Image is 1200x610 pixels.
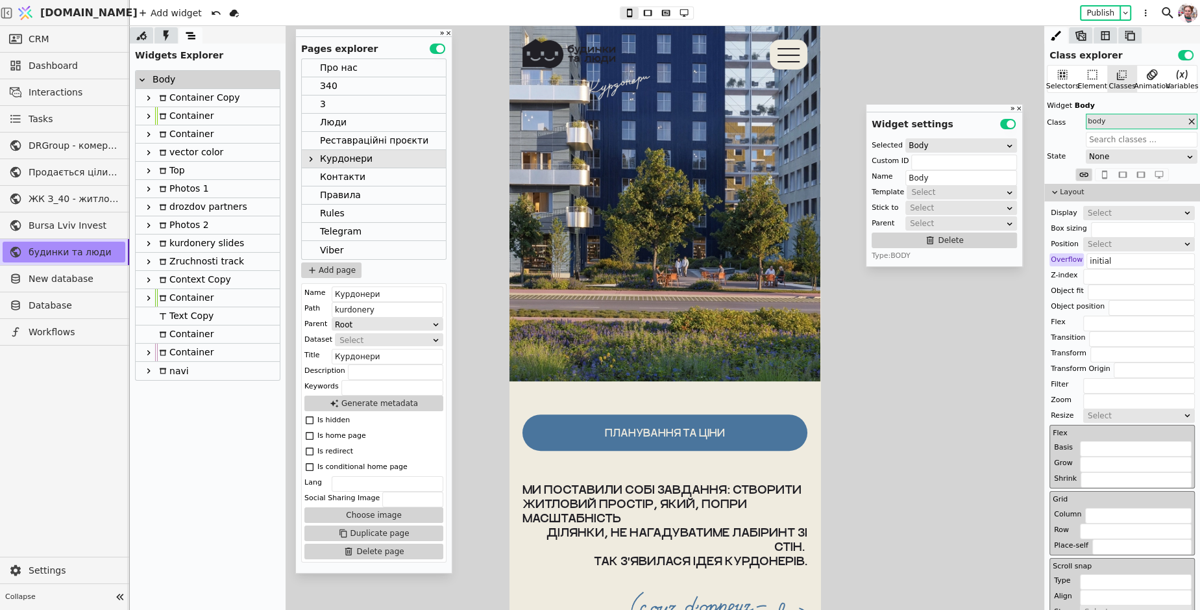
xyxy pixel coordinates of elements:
div: Class [1047,114,1066,132]
a: Database [3,295,125,316]
div: Title [304,349,320,362]
span: ЖК З_40 - житлова та комерційна нерухомість класу Преміум [29,192,119,206]
div: Photos 1 [155,180,209,197]
div: З40 [320,77,337,95]
div: Name [304,286,325,299]
div: Parent [872,217,894,230]
div: vector color [136,144,280,162]
div: Container Copy [136,89,280,107]
div: Align [1053,590,1073,603]
div: Zruchnosti track [155,253,244,270]
div: Top [136,162,280,180]
button: Choose image [304,507,443,523]
div: Root [335,318,432,330]
div: Telegram [302,223,446,241]
div: Position [1049,238,1080,251]
div: Container [155,125,214,143]
div: Selectors [1046,81,1079,92]
button: Add page [301,262,361,278]
div: Classes [1108,81,1135,92]
div: Social Sharing Image [304,492,380,505]
div: Overflow [1049,253,1084,266]
div: Люди [302,114,446,132]
div: body [1086,114,1197,129]
div: Object position [1049,300,1106,313]
div: Context Copy [136,271,280,289]
div: Is home page [317,429,366,442]
div: Rules [320,205,345,222]
div: Basis [1053,441,1074,454]
span: DRGroup - комерційна нерухоомість [29,139,119,153]
div: navi [155,362,189,380]
a: DRGroup - комерційна нерухоомість [3,135,125,156]
div: Zoom [1049,394,1073,407]
div: Custom ID [872,155,909,168]
span: Workflows [29,325,119,339]
div: Container [155,344,214,361]
span: CRM [29,32,49,46]
a: Bursa Lviv Invest [3,215,125,236]
span: Dashboard [29,59,119,73]
button: Publish [1081,6,1120,19]
div: Photos 2 [136,216,280,235]
div: Dataset [304,333,332,346]
iframe: To enrich screen reader interactions, please activate Accessibility in Grammarly extension settings [509,26,820,610]
div: Text Copy [155,307,214,325]
div: Container Copy [155,89,239,107]
div: vector color [155,144,223,161]
div: Element [1077,81,1107,92]
span: Widget [1047,101,1072,110]
div: Container [136,289,280,307]
div: Shrink [1053,472,1078,485]
div: 3 [302,95,446,114]
div: Container [136,107,280,125]
a: Tasks [3,108,125,129]
div: Select [910,217,1004,230]
div: Body [909,139,1005,152]
div: Select [911,186,1004,199]
div: Про нас [320,59,358,77]
div: Z-index [1049,269,1079,282]
div: Text Copy [136,307,280,325]
span: Bursa Lviv Invest [29,219,119,233]
div: Lang [304,476,322,489]
div: Type: BODY [872,251,1017,261]
div: Container [155,325,214,343]
div: Курдонери [302,150,446,168]
div: State [1047,150,1066,163]
div: Люди [320,114,347,131]
div: Box sizing [1049,222,1088,235]
div: Pages explorer [296,37,452,56]
button: Delete page [304,544,443,559]
div: Select [910,201,1004,214]
div: Stick to [872,201,898,214]
div: Select [1088,238,1182,251]
span: Body [1072,101,1095,110]
span: Layout [1060,187,1195,198]
div: Description [304,364,345,377]
div: Правила [320,186,361,204]
a: New database [3,268,125,289]
div: Variables [1166,81,1198,92]
div: З40 [302,77,446,95]
div: Filter [1049,378,1070,391]
div: Body [149,71,175,88]
span: Collapse [5,592,111,603]
div: Top [155,162,185,179]
a: будинки та люди [3,242,125,262]
div: Container [155,107,214,125]
div: drozdov partners [155,198,247,216]
div: drozdov partners [136,198,280,216]
div: Context Copy [155,271,231,288]
div: Container [136,344,280,362]
div: Select [1088,409,1182,422]
div: Flex [1049,316,1066,329]
div: kurdonery slides [155,235,244,252]
a: Settings [3,560,125,581]
div: Transition [1049,331,1086,344]
span: Settings [29,564,119,578]
div: 3 [320,95,326,113]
